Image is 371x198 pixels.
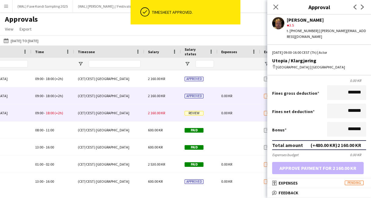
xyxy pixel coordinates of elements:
[185,179,204,184] span: Approved
[2,37,40,44] button: [DATE] to [DATE]
[185,61,190,67] button: Open Filter Menu
[264,61,269,67] button: Open Filter Menu
[148,145,163,149] span: 600.00 KR
[74,139,144,156] div: (CET/CEST) [GEOGRAPHIC_DATA]
[74,156,144,173] div: (CET/CEST) [GEOGRAPHIC_DATA]
[264,94,283,98] span: Pending
[74,70,144,87] div: (CET/CEST) [GEOGRAPHIC_DATA]
[55,76,63,81] span: (+2h)
[272,78,366,83] div: 0.00 KR
[78,50,95,54] span: Timezone
[74,173,144,190] div: (CET/CEST) [GEOGRAPHIC_DATA]
[272,152,298,157] div: Expenses budget
[287,23,366,28] div: 3.5
[148,128,163,132] span: 600.00 KR
[74,87,144,104] div: (CET/CEST) [GEOGRAPHIC_DATA]
[44,76,45,81] span: -
[35,162,43,167] span: 01:00
[152,9,238,15] div: Timesheet approved.
[78,61,83,67] button: Open Filter Menu
[44,128,45,132] span: -
[44,111,45,115] span: -
[73,0,148,12] button: (WAL) [PERSON_NAME] // Festivalsommer
[264,162,283,167] span: Pending
[2,25,16,33] a: View
[44,162,45,167] span: -
[46,94,54,98] span: 18:00
[35,111,43,115] span: 09:00
[46,145,54,149] span: 16:00
[46,179,54,184] span: 16:00
[279,190,298,196] span: Feedback
[55,111,63,115] span: (+2h)
[272,127,286,133] label: Bonus
[345,181,364,185] span: Pending
[311,142,361,148] div: (+480.00 KR) 2 160.00 KR
[272,142,303,148] div: Total amount
[89,60,141,68] input: Timezone Filter Input
[17,25,34,33] a: Export
[264,145,283,150] span: No claim
[185,145,204,150] span: Paid
[46,162,54,167] span: 02:00
[264,128,283,133] span: No claim
[74,105,144,121] div: (CET/CEST) [GEOGRAPHIC_DATA]
[148,76,165,81] span: 2 160.00 KR
[185,111,204,116] span: Review
[221,162,232,167] span: 0.00 KR
[185,77,204,81] span: Approved
[287,28,366,39] div: t. [PHONE_NUMBER] | [PERSON_NAME][EMAIL_ADDRESS][DOMAIN_NAME]
[185,47,207,56] span: Salary status
[44,179,45,184] span: -
[148,94,165,98] span: 2 160.00 KR
[267,178,371,188] mat-expansion-panel-header: ExpensesPending
[20,26,31,32] span: Export
[13,0,73,12] button: (WAL) Faxe Kondi Sampling 2025
[148,50,159,54] span: Salary
[264,179,283,184] span: Pending
[35,128,43,132] span: 08:00
[35,76,43,81] span: 09:00
[267,3,371,11] h3: Approval
[5,26,13,32] span: View
[185,128,204,133] span: Paid
[264,111,283,116] span: Pending
[148,179,163,184] span: 600.00 KR
[148,111,165,115] span: 2 160.00 KR
[46,76,54,81] span: 18:00
[46,128,54,132] span: 11:00
[185,162,204,167] span: Paid
[185,94,204,98] span: Approved
[272,50,366,55] div: [DATE] 09:00-16:00 CEST (7h) | Actor
[35,50,44,54] span: Time
[287,17,366,23] div: [PERSON_NAME]
[55,94,63,98] span: (+2h)
[267,188,371,197] mat-expansion-panel-header: Feedback
[221,111,232,115] span: 0.00 KR
[272,109,315,114] label: Fines net deduction
[35,94,43,98] span: 09:00
[35,179,43,184] span: 13:00
[221,179,232,184] span: 0.00 KR
[272,90,319,96] label: Fines gross deduction
[264,77,283,81] span: No claim
[272,64,366,70] div: [GEOGRAPHIC_DATA] | [GEOGRAPHIC_DATA]
[74,122,144,138] div: (CET/CEST) [GEOGRAPHIC_DATA]
[264,50,292,54] span: Expenses status
[350,152,366,157] div: 0.00 KR
[35,145,43,149] span: 13:00
[44,94,45,98] span: -
[272,58,366,63] div: Utopia / Klargjøring
[221,50,237,54] span: Expenses
[221,94,232,98] span: 0.00 KR
[44,145,45,149] span: -
[46,111,54,115] span: 18:00
[279,180,298,186] span: Expenses
[196,60,214,68] input: Salary status Filter Input
[148,162,165,167] span: 2 530.00 KR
